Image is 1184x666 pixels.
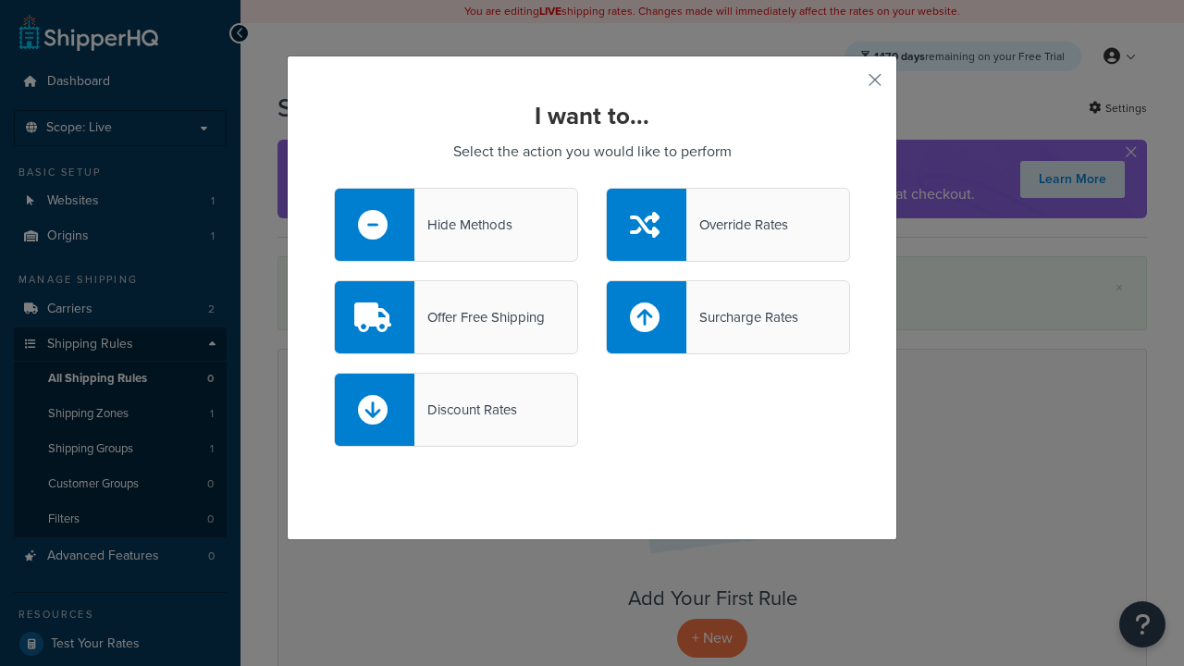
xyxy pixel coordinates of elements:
div: Discount Rates [414,397,517,423]
strong: I want to... [535,98,649,133]
div: Surcharge Rates [686,304,798,330]
div: Hide Methods [414,212,512,238]
p: Select the action you would like to perform [334,139,850,165]
div: Offer Free Shipping [414,304,545,330]
div: Override Rates [686,212,788,238]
